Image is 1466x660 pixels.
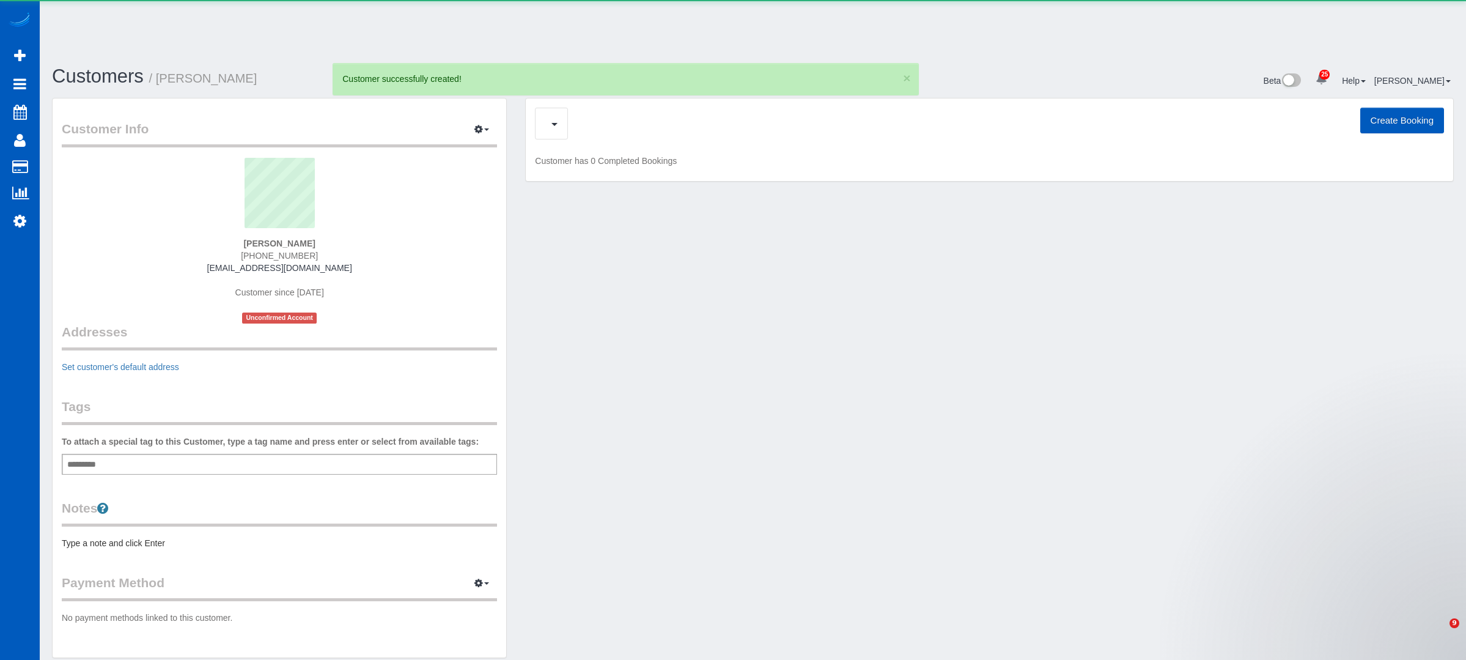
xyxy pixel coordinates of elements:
[62,120,497,147] legend: Customer Info
[62,499,497,527] legend: Notes
[1319,70,1330,80] span: 25
[242,313,317,323] span: Unconfirmed Account
[1374,76,1451,86] a: [PERSON_NAME]
[342,73,909,85] div: Customer successfully created!
[243,239,315,248] strong: [PERSON_NAME]
[207,263,352,273] a: [EMAIL_ADDRESS][DOMAIN_NAME]
[1449,618,1459,628] span: 9
[62,574,497,601] legend: Payment Method
[241,251,318,261] span: [PHONE_NUMBER]
[149,72,257,85] small: / [PERSON_NAME]
[1360,108,1444,133] button: Create Booking
[62,537,497,549] pre: Type a note and click Enter
[1264,76,1302,86] a: Beta
[535,155,1444,167] p: Customer has 0 Completed Bookings
[1342,76,1366,86] a: Help
[62,612,497,624] p: No payment methods linked to this customer.
[1281,73,1301,89] img: New interface
[62,398,497,425] legend: Tags
[903,72,910,84] button: ×
[235,287,324,297] span: Customer since [DATE]
[62,436,479,448] label: To attach a special tag to this Customer, type a tag name and press enter or select from availabl...
[1309,66,1333,93] a: 25
[62,362,179,372] a: Set customer's default address
[52,65,144,87] a: Customers
[1424,618,1454,648] iframe: Intercom live chat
